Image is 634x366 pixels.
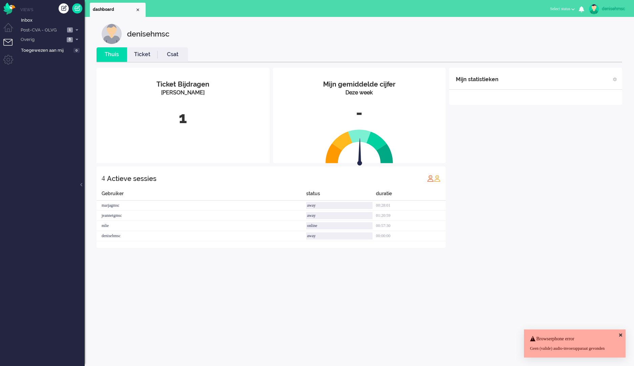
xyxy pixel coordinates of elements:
[376,231,446,241] div: 00:00:00
[97,51,127,59] a: Thuis
[107,172,156,185] div: Actieve sessies
[278,102,441,124] div: -
[530,346,619,351] div: Geen (valide) audio-invoerapparaat gevonden
[325,129,393,163] img: semi_circle.svg
[602,5,627,12] div: denisehmsc
[90,3,146,17] li: Dashboard
[67,27,73,32] span: 1
[3,39,19,54] li: Tickets menu
[3,4,15,9] a: Omnidesk
[21,17,85,24] span: Inbox
[67,37,73,42] span: 6
[434,175,441,182] img: profile_orange.svg
[135,7,141,13] div: Close tab
[306,222,373,229] div: online
[72,3,82,14] a: Quick Ticket
[102,24,122,44] img: customer.svg
[97,47,127,62] li: Thuis
[306,232,373,239] div: away
[20,7,85,13] li: Views
[97,231,306,241] div: denisehmsc
[345,138,374,167] img: arrow.svg
[376,190,446,201] div: duratie
[102,107,265,129] div: 1
[376,201,446,211] div: 00:28:01
[530,336,619,341] h4: Browserphone error
[157,51,188,59] a: Csat
[20,16,85,24] a: Inbox
[102,171,105,185] div: 4
[97,190,306,201] div: Gebruiker
[20,27,65,33] span: Post-CVA - OLVG
[157,47,188,62] li: Csat
[278,79,441,89] div: Mijn gemiddelde cijfer
[59,3,69,14] div: Creëer ticket
[20,37,65,43] span: Overig
[20,46,85,54] a: Toegewezen aan mij 0
[93,7,135,13] span: dashboard
[3,55,19,70] li: Admin menu
[97,221,306,231] div: mlie
[588,4,627,14] a: denisehmsc
[550,6,570,11] span: Select status
[73,48,80,53] span: 0
[102,89,265,97] div: [PERSON_NAME]
[456,73,499,86] div: Mijn statistieken
[102,79,265,89] div: Ticket Bijdragen
[97,201,306,211] div: marjagmsc
[427,175,434,182] img: profile_red.svg
[306,202,373,209] div: away
[3,3,15,15] img: flow_omnibird.svg
[376,221,446,231] div: 00:57:30
[127,47,157,62] li: Ticket
[306,190,376,201] div: status
[97,211,306,221] div: jeannetgmsc
[376,211,446,221] div: 01:20:59
[306,212,373,219] div: away
[546,4,579,14] button: Select status
[278,89,441,97] div: Deze week
[127,24,169,44] div: denisehmsc
[546,2,579,17] li: Select status
[127,51,157,59] a: Ticket
[589,4,599,14] img: avatar
[3,23,19,38] li: Dashboard menu
[21,47,71,54] span: Toegewezen aan mij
